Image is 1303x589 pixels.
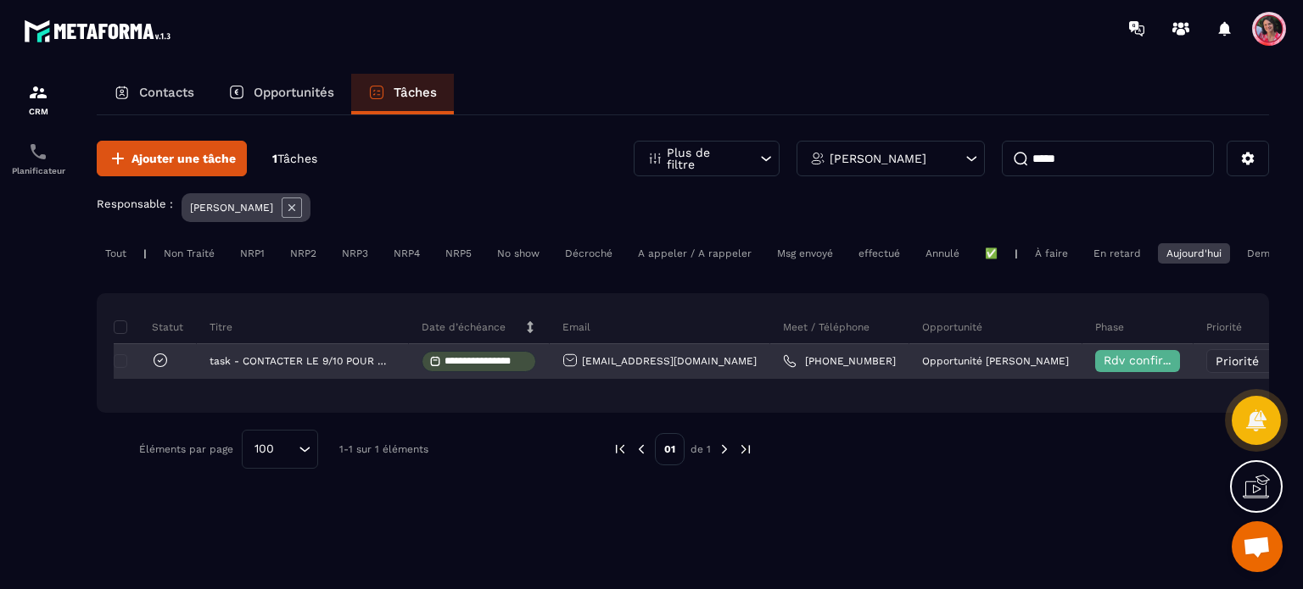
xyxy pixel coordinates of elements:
div: Demain [1239,243,1293,264]
p: Plus de filtre [667,147,741,170]
p: Éléments par page [139,443,233,455]
img: next [717,442,732,457]
div: Annulé [917,243,968,264]
div: Décroché [556,243,621,264]
span: 100 [249,440,280,458]
img: next [738,442,753,457]
div: NRP2 [282,243,325,264]
a: Contacts [97,74,211,114]
p: CRM [4,107,72,116]
div: À faire [1026,243,1077,264]
p: 1 [272,151,317,167]
p: [PERSON_NAME] [190,202,273,214]
img: scheduler [28,142,48,162]
div: Aujourd'hui [1158,243,1230,264]
p: Responsable : [97,197,173,210]
p: | [1015,247,1018,259]
span: Tâches [277,152,317,165]
div: Search for option [242,430,318,469]
p: Statut [118,320,183,334]
div: NRP5 [437,243,480,264]
span: Priorité [1216,354,1259,368]
p: Email [562,320,590,334]
p: 01 [655,433,685,465]
p: 1-1 sur 1 éléments [339,443,428,455]
div: effectué [850,243,909,264]
p: Contacts [139,85,194,100]
div: No show [489,243,548,264]
div: A appeler / A rappeler [629,243,760,264]
p: [PERSON_NAME] [830,153,926,164]
p: Date d’échéance [422,320,506,334]
p: Tâches [394,85,437,100]
div: ✅ [976,243,1006,264]
button: Ajouter une tâche [97,141,247,176]
a: schedulerschedulerPlanificateur [4,129,72,188]
div: NRP3 [333,243,377,264]
span: Ajouter une tâche [131,150,236,167]
div: Tout [97,243,135,264]
div: NRP4 [385,243,428,264]
p: task - CONTACTER LE 9/10 POUR CLOSING ? [210,355,391,367]
p: | [143,247,147,259]
input: Search for option [280,440,294,458]
span: Rdv confirmé ✅ [1104,353,1200,367]
p: Opportunité [PERSON_NAME] [922,355,1069,367]
a: Opportunités [211,74,351,114]
div: Ouvrir le chat [1232,521,1283,572]
div: En retard [1085,243,1149,264]
div: Msg envoyé [769,243,842,264]
p: Titre [210,320,232,334]
img: formation [28,82,48,103]
p: Priorité [1206,320,1242,334]
img: logo [24,15,176,47]
p: Opportunité [922,320,982,334]
p: Meet / Téléphone [783,320,870,334]
a: formationformationCRM [4,69,72,129]
div: Non Traité [155,243,223,264]
p: Opportunités [254,85,334,100]
p: Planificateur [4,166,72,175]
img: prev [612,442,628,457]
a: Tâches [351,74,454,114]
div: NRP1 [232,243,273,264]
p: de 1 [691,442,711,456]
img: prev [634,442,649,457]
a: [PHONE_NUMBER] [783,354,896,368]
p: Phase [1095,320,1124,334]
